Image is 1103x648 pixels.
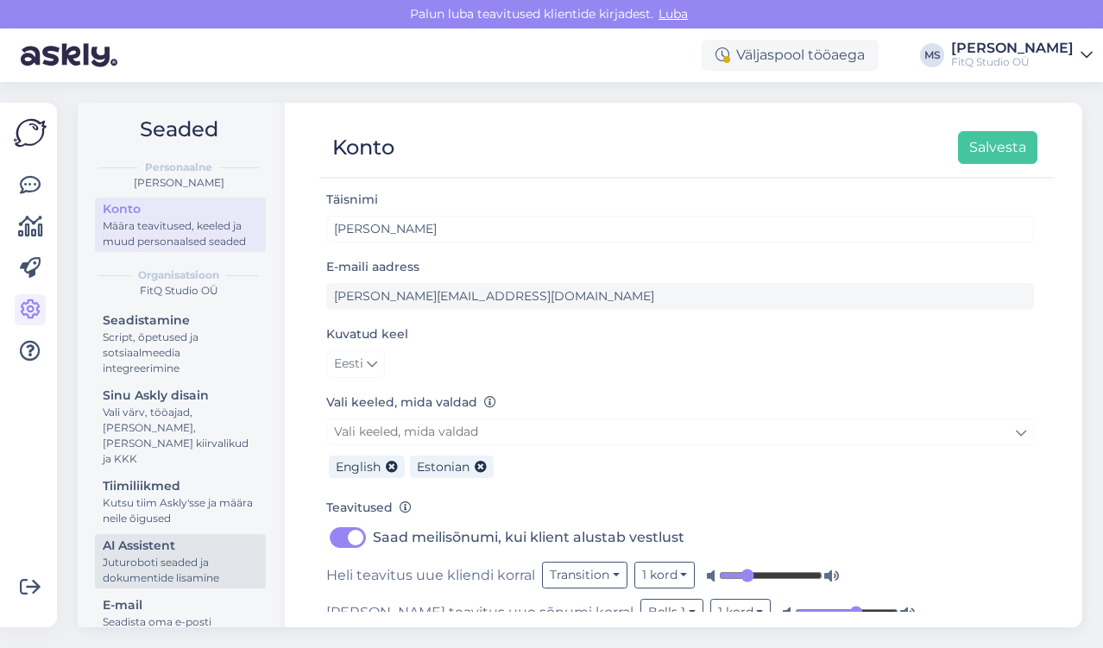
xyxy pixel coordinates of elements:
input: Sisesta nimi [326,216,1034,242]
div: MS [920,43,944,67]
label: Saad meilisõnumi, kui klient alustab vestlust [373,524,684,551]
label: Vali keeled, mida valdad [326,393,496,412]
button: Transition [542,562,627,588]
label: Teavitused [326,499,412,517]
button: 1 kord [710,599,772,626]
span: Estonian [417,459,470,475]
div: Konto [332,131,394,164]
a: Vali keeled, mida valdad [326,418,1034,445]
span: English [336,459,381,475]
b: Personaalne [145,160,212,175]
div: Script, õpetused ja sotsiaalmeedia integreerimine [103,330,258,376]
span: Luba [653,6,693,22]
label: Kuvatud keel [326,325,408,343]
div: Tiimiliikmed [103,477,258,495]
label: E-maili aadress [326,258,419,276]
button: Salvesta [958,131,1037,164]
a: AI AssistentJuturoboti seaded ja dokumentide lisamine [95,534,266,588]
div: [PERSON_NAME] [91,175,266,191]
div: Väljaspool tööaega [702,40,879,71]
input: Sisesta e-maili aadress [326,283,1034,310]
label: Täisnimi [326,191,378,209]
a: SeadistamineScript, õpetused ja sotsiaalmeedia integreerimine [95,309,266,379]
div: FitQ Studio OÜ [951,55,1074,69]
div: [PERSON_NAME] [951,41,1074,55]
div: AI Assistent [103,537,258,555]
span: Vali keeled, mida valdad [334,424,478,439]
a: KontoMäära teavitused, keeled ja muud personaalsed seaded [95,198,266,252]
div: FitQ Studio OÜ [91,283,266,299]
div: Sinu Askly disain [103,387,258,405]
a: [PERSON_NAME]FitQ Studio OÜ [951,41,1093,69]
h2: Seaded [91,113,266,146]
div: Kutsu tiim Askly'sse ja määra neile õigused [103,495,258,526]
a: Eesti [326,350,385,378]
a: Sinu Askly disainVali värv, tööajad, [PERSON_NAME], [PERSON_NAME] kiirvalikud ja KKK [95,384,266,469]
div: E-mail [103,596,258,614]
button: 1 kord [634,562,696,588]
span: Eesti [334,355,363,374]
div: Vali värv, tööajad, [PERSON_NAME], [PERSON_NAME] kiirvalikud ja KKK [103,405,258,467]
div: Heli teavitus uue kliendi korral [326,562,1034,588]
div: Konto [103,200,258,218]
div: [PERSON_NAME] teavitus uue sõnumi korral [326,599,1034,626]
a: TiimiliikmedKutsu tiim Askly'sse ja määra neile õigused [95,475,266,529]
button: Bells 1 [640,599,703,626]
div: Määra teavitused, keeled ja muud personaalsed seaded [103,218,258,249]
div: Juturoboti seaded ja dokumentide lisamine [103,555,258,586]
div: Seadistamine [103,311,258,330]
b: Organisatsioon [138,267,219,283]
img: Askly Logo [14,116,47,149]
